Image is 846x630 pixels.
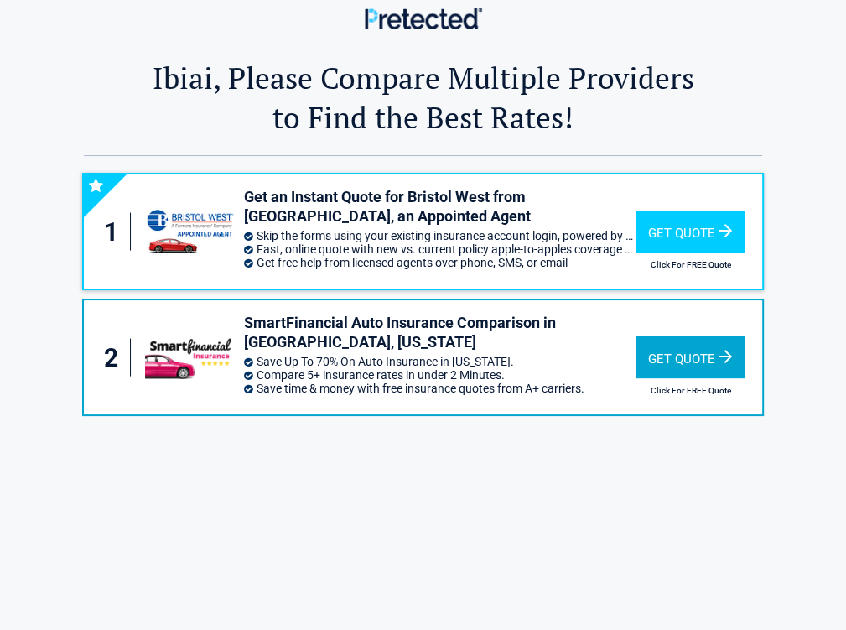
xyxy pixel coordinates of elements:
[636,336,745,378] div: Get Quote
[145,336,236,379] img: smartfinancial's logo
[244,382,635,395] li: Save time & money with free insurance quotes from A+ carriers.
[636,260,747,269] h2: Click For FREE Quote
[244,355,635,368] li: Save Up To 70% On Auto Insurance in [US_STATE].
[636,211,745,253] div: Get Quote
[145,206,236,257] img: savvy's logo
[101,213,132,251] div: 1
[244,313,635,352] h3: SmartFinancial Auto Insurance Comparison in [GEOGRAPHIC_DATA], [US_STATE]
[244,242,635,256] li: Fast, online quote with new vs. current policy apple-to-apples coverage comparison
[365,8,482,29] img: Main Logo
[244,256,635,269] li: Get free help from licensed agents over phone, SMS, or email
[84,58,761,137] h2: Ibiai, Please Compare Multiple Providers to Find the Best Rates!
[244,187,635,226] h3: Get an Instant Quote for Bristol West from [GEOGRAPHIC_DATA], an Appointed Agent
[101,339,132,377] div: 2
[244,229,635,242] li: Skip the forms using your existing insurance account login, powered by Trellis
[636,386,747,395] h2: Click For FREE Quote
[244,368,635,382] li: Compare 5+ insurance rates in under 2 Minutes.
